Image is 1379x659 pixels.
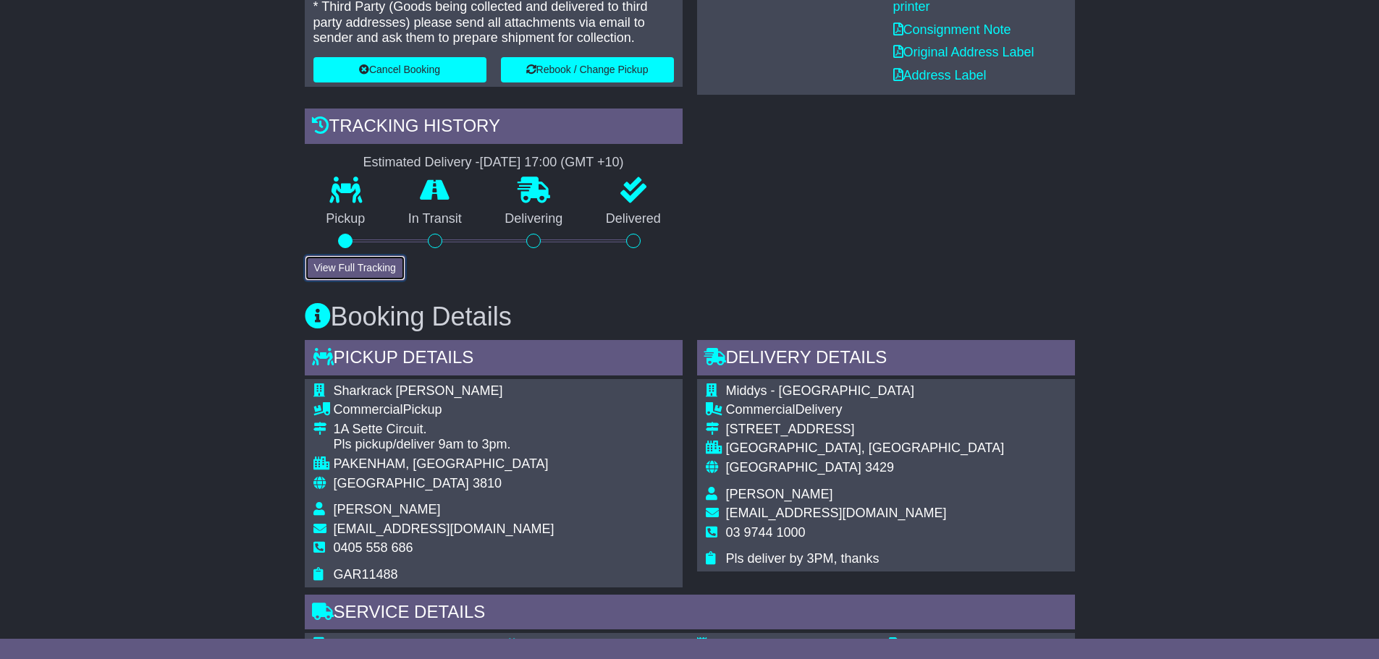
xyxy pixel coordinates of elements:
[334,437,554,453] div: Pls pickup/deliver 9am to 3pm.
[501,57,674,82] button: Rebook / Change Pickup
[334,476,469,490] span: [GEOGRAPHIC_DATA]
[305,109,683,148] div: Tracking history
[726,506,947,520] span: [EMAIL_ADDRESS][DOMAIN_NAME]
[305,211,387,227] p: Pickup
[305,302,1075,331] h3: Booking Details
[893,22,1011,37] a: Consignment Note
[726,460,861,475] span: [GEOGRAPHIC_DATA]
[726,441,1005,456] div: [GEOGRAPHIC_DATA], [GEOGRAPHIC_DATA]
[697,340,1075,379] div: Delivery Details
[726,525,806,540] span: 03 9744 1000
[726,402,796,417] span: Commercial
[305,595,1075,634] div: Service Details
[480,155,624,171] div: [DATE] 17:00 (GMT +10)
[726,487,833,501] span: [PERSON_NAME]
[893,68,987,82] a: Address Label
[334,402,554,418] div: Pickup
[334,422,554,438] div: 1A Sette Circuit.
[313,57,486,82] button: Cancel Booking
[726,551,880,566] span: Pls deliver by 3PM, thanks
[889,637,1066,653] div: Customer Reference
[334,456,554,472] div: PAKENHAM, [GEOGRAPHIC_DATA]
[697,637,874,653] div: Booking Reference
[334,567,398,582] span: GAR11488
[334,402,403,417] span: Commercial
[726,402,1005,418] div: Delivery
[726,422,1005,438] div: [STREET_ADDRESS]
[726,383,914,398] span: Middys - [GEOGRAPHIC_DATA]
[305,255,405,281] button: View Full Tracking
[584,211,683,227] p: Delivered
[334,540,413,555] span: 0405 558 686
[387,211,484,227] p: In Transit
[505,637,683,653] div: Tracking Number
[305,340,683,379] div: Pickup Details
[334,383,503,398] span: Sharkrack [PERSON_NAME]
[865,460,894,475] span: 3429
[334,522,554,536] span: [EMAIL_ADDRESS][DOMAIN_NAME]
[313,637,491,653] div: Carrier Name
[893,45,1034,59] a: Original Address Label
[305,155,683,171] div: Estimated Delivery -
[484,211,585,227] p: Delivering
[473,476,502,490] span: 3810
[334,502,441,516] span: [PERSON_NAME]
